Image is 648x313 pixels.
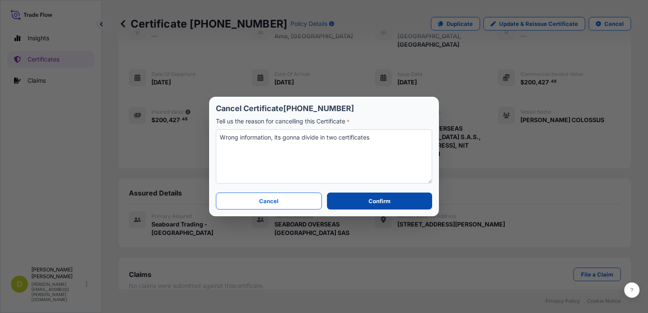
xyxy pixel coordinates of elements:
[259,197,279,205] p: Cancel
[216,103,432,114] p: Cancel Certificate [PHONE_NUMBER]
[216,117,432,126] p: Tell us the reason for cancelling this Certificate
[327,193,432,210] button: Confirm
[216,129,432,184] textarea: Wrong information, its gonna divide in two certificates
[216,193,322,210] button: Cancel
[369,197,391,205] p: Confirm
